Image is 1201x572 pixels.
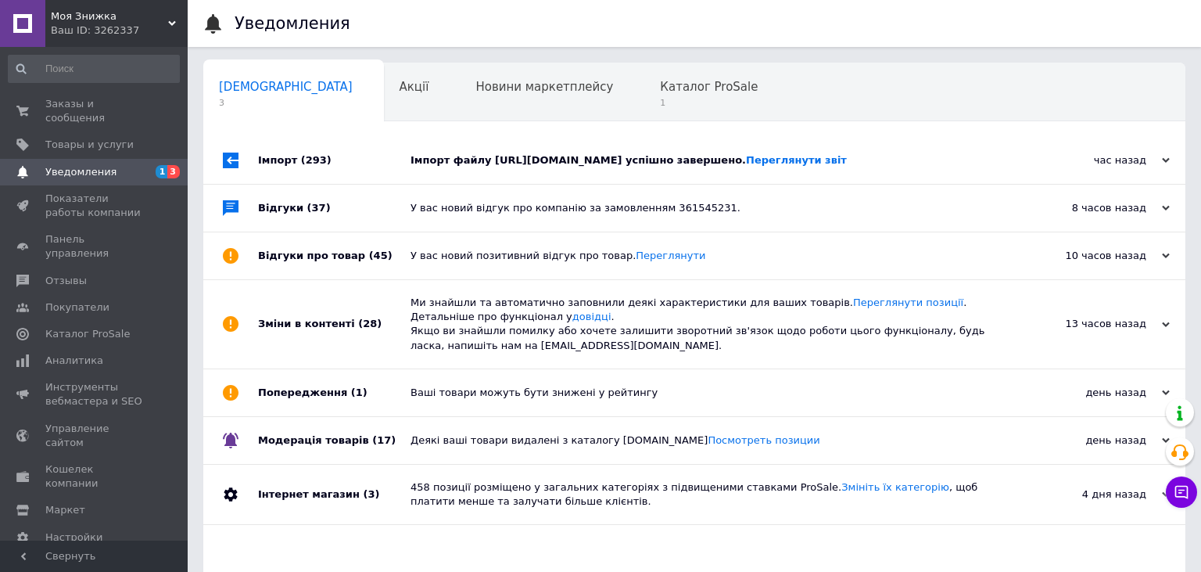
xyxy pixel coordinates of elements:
a: Посмотреть позиции [708,434,819,446]
div: день назад [1013,386,1170,400]
div: 4 дня назад [1013,487,1170,502]
span: Кошелек компании [45,462,145,491]
span: 1 [156,165,168,178]
span: 3 [219,97,353,109]
div: 8 часов назад [1013,201,1170,215]
span: 3 [167,165,180,178]
span: Маркет [45,503,85,517]
div: Імпорт файлу [URL][DOMAIN_NAME] успішно завершено. [410,153,1013,167]
span: (293) [301,154,332,166]
span: Панель управления [45,232,145,261]
span: (45) [369,250,393,261]
span: Показатели работы компании [45,192,145,220]
input: Поиск [8,55,180,83]
div: У вас новий відгук про компанію за замовленням 361545231. [410,201,1013,215]
button: Чат с покупателем [1166,477,1197,508]
div: Інтернет магазин [258,465,410,524]
div: Зміни в контенті [258,280,410,369]
span: Отзывы [45,274,87,288]
span: Моя Знижка [51,9,168,23]
div: Ваш ID: 3262337 [51,23,188,38]
span: Новини маркетплейсу [475,80,613,94]
a: Переглянути [636,250,705,261]
span: (17) [372,434,396,446]
div: 10 часов назад [1013,249,1170,263]
div: Ваші товари можуть бути знижені у рейтингу [410,386,1013,400]
span: (1) [351,387,367,398]
div: день назад [1013,433,1170,448]
span: (28) [358,318,382,329]
div: Попередження [258,369,410,416]
div: Деякі ваші товари видалені з каталогу [DOMAIN_NAME] [410,433,1013,448]
span: 1 [660,97,758,109]
a: Переглянути позиції [853,297,963,308]
div: Імпорт [258,137,410,184]
div: У вас новий позитивний відгук про товар. [410,249,1013,263]
span: Покупатели [45,300,109,315]
div: 13 часов назад [1013,317,1170,331]
span: Аналитика [45,354,103,368]
a: довідці [572,311,611,322]
a: Переглянути звіт [746,154,847,166]
h1: Уведомления [235,14,350,33]
div: Модерація товарів [258,417,410,464]
div: Відгуки [258,185,410,232]
span: Акції [400,80,429,94]
span: Управление сайтом [45,422,145,450]
span: Каталог ProSale [660,80,758,94]
a: Змініть їх категорію [841,481,949,493]
span: Настройки [45,531,102,545]
span: Инструменты вебмастера и SEO [45,380,145,408]
span: (37) [307,202,331,214]
div: 458 позиції розміщено у загальних категоріях з підвищеними ставками ProSale. , щоб платити менше ... [410,480,1013,509]
span: Товары и услуги [45,138,134,152]
span: Заказы и сообщения [45,97,145,125]
div: Відгуки про товар [258,232,410,279]
div: час назад [1013,153,1170,167]
span: (3) [363,488,379,500]
span: Каталог ProSale [45,327,130,341]
span: Уведомления [45,165,117,179]
div: Ми знайшли та автоматично заповнили деякі характеристики для ваших товарів. . Детальніше про функ... [410,296,1013,353]
span: [DEMOGRAPHIC_DATA] [219,80,353,94]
